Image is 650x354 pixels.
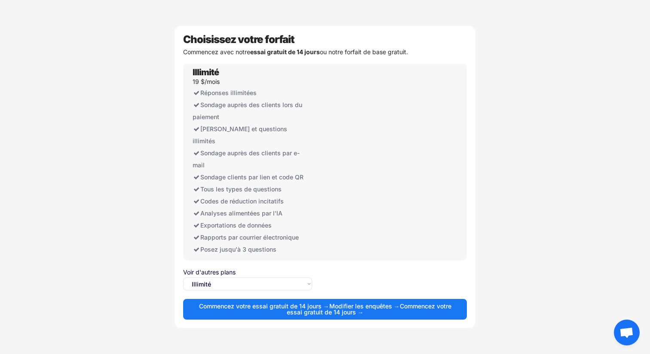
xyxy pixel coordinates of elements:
[193,78,220,85] font: 19 $/mois
[200,173,304,181] font: Sondage clients par lien et code QR
[200,234,299,241] font: Rapports par courrier électronique
[183,48,250,55] font: Commencez avec notre
[287,302,451,316] font: Commencez votre essai gratuit de 14 jours →
[320,48,408,55] font: ou notre forfait de base gratuit.
[614,320,640,345] a: Ouvrir le chat
[200,197,284,205] font: Codes de réduction incitatifs
[200,185,282,193] font: Tous les types de questions
[193,67,219,77] font: Illimité
[199,302,329,310] font: Commencez votre essai gratuit de 14 jours →
[183,299,467,320] button: Commencez votre essai gratuit de 14 jours →Modifier les enquêtes →Commencez votre essai gratuit d...
[329,302,400,310] font: Modifier les enquêtes →
[183,268,236,276] font: Voir d'autres plans
[200,222,272,229] font: Exportations de données
[250,48,320,55] font: essai gratuit de 14 jours
[200,89,257,96] font: Réponses illimitées
[183,33,294,46] font: Choisissez votre forfait
[200,246,276,253] font: Posez jusqu'à 3 questions
[200,209,282,217] font: Analyses alimentées par l'IA
[193,149,300,169] font: Sondage auprès des clients par e-mail
[193,125,289,145] font: [PERSON_NAME] et questions illimités
[193,101,304,120] font: Sondage auprès des clients lors du paiement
